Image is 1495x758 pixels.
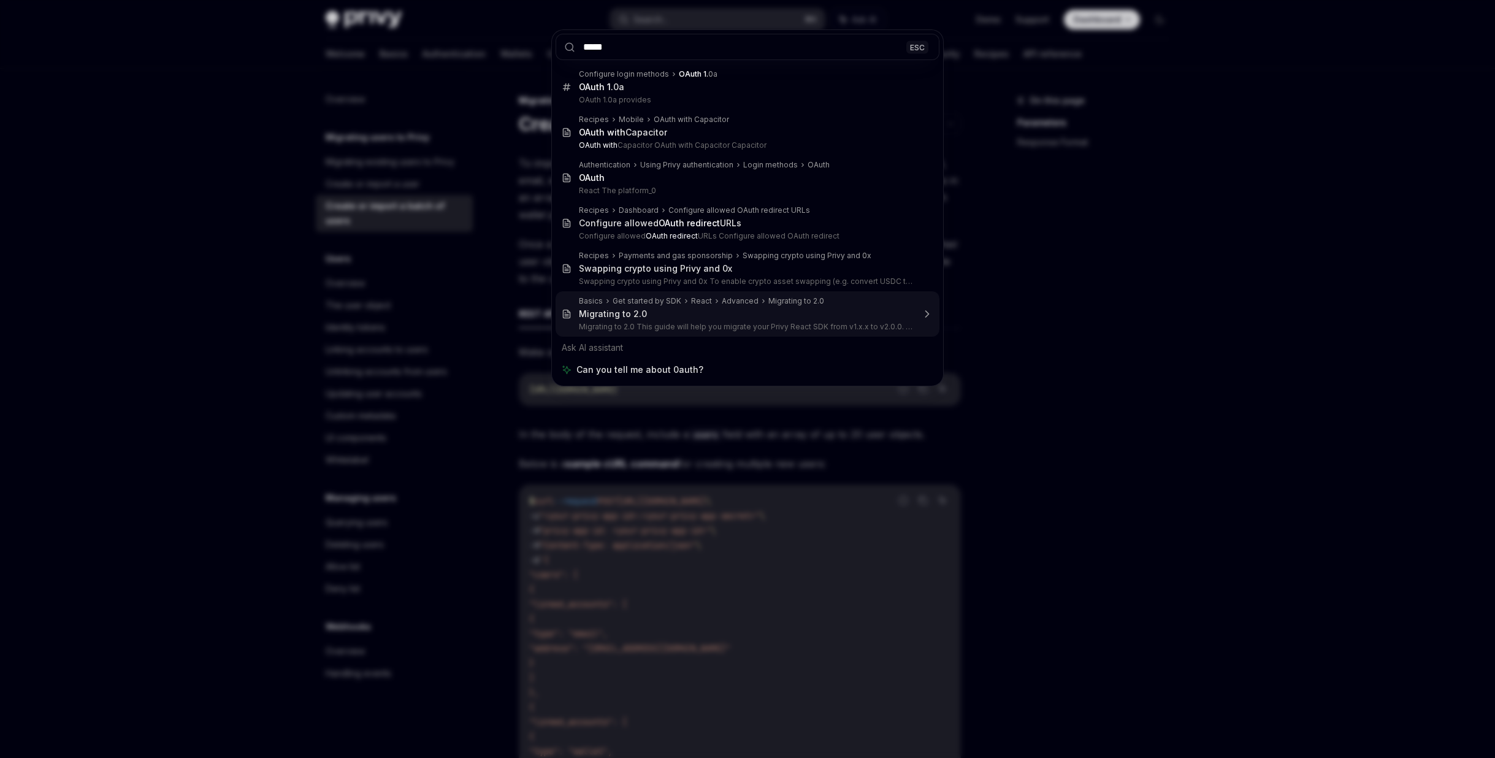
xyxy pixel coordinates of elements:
[579,172,605,183] b: OAuth
[722,296,759,306] div: Advanced
[579,82,624,93] div: 0a
[579,140,914,150] p: Capacitor OAuth with Capacitor Capacitor
[579,140,617,150] b: OAuth with
[579,160,630,170] div: Authentication
[679,69,708,78] b: OAuth 1.
[579,127,625,137] b: OAuth with
[691,296,712,306] div: React
[579,263,732,274] div: Swapping crypto using Privy and 0x
[743,160,798,170] div: Login methods
[668,205,810,215] div: Configure allowed OAuth redirect URLs
[679,69,717,79] div: 0a
[654,115,729,124] div: OAuth with Capacitor
[579,308,647,320] div: Migrating to 2.0
[613,296,681,306] div: Get started by SDK
[579,251,609,261] div: Recipes
[768,296,824,306] div: Migrating to 2.0
[579,95,914,105] p: OAuth 1.0a provides
[579,218,741,229] div: Configure allowed URLs
[579,69,669,79] div: Configure login methods
[579,127,667,138] div: Capacitor
[619,115,644,124] div: Mobile
[743,251,871,261] div: Swapping crypto using Privy and 0x
[659,218,720,228] b: OAuth redirect
[640,160,733,170] div: Using Privy authentication
[556,337,939,359] div: Ask AI assistant
[579,322,914,332] p: Migrating to 2.0 This guide will help you migrate your Privy React SDK from v1.x.x to v2.0.0. To ins
[579,115,609,124] div: Recipes
[579,82,613,92] b: OAuth 1.
[579,186,914,196] p: React The platform_0
[579,277,914,286] p: Swapping crypto using Privy and 0x To enable crypto asset swapping (e.g. convert USDC to ETH), you c
[906,40,928,53] div: ESC
[619,205,659,215] div: Dashboard
[579,296,603,306] div: Basics
[646,231,698,240] b: OAuth redirect
[576,364,703,376] span: Can you tell me about 0auth?
[808,160,830,170] div: OAuth
[619,251,733,261] div: Payments and gas sponsorship
[579,231,914,241] p: Configure allowed URLs Configure allowed OAuth redirect
[579,205,609,215] div: Recipes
